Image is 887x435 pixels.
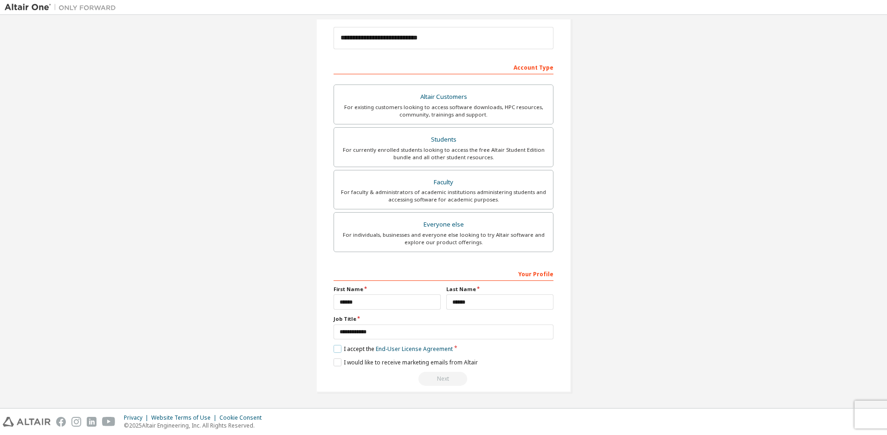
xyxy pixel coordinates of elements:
[124,422,267,429] p: © 2025 Altair Engineering, Inc. All Rights Reserved.
[56,417,66,427] img: facebook.svg
[340,176,547,189] div: Faculty
[3,417,51,427] img: altair_logo.svg
[340,218,547,231] div: Everyone else
[340,188,547,203] div: For faculty & administrators of academic institutions administering students and accessing softwa...
[334,286,441,293] label: First Name
[334,358,478,366] label: I would like to receive marketing emails from Altair
[340,231,547,246] div: For individuals, businesses and everyone else looking to try Altair software and explore our prod...
[340,146,547,161] div: For currently enrolled students looking to access the free Altair Student Edition bundle and all ...
[124,414,151,422] div: Privacy
[334,266,553,281] div: Your Profile
[340,104,547,118] div: For existing customers looking to access software downloads, HPC resources, community, trainings ...
[87,417,96,427] img: linkedin.svg
[102,417,116,427] img: youtube.svg
[334,59,553,74] div: Account Type
[340,91,547,104] div: Altair Customers
[71,417,81,427] img: instagram.svg
[446,286,553,293] label: Last Name
[151,414,219,422] div: Website Terms of Use
[334,372,553,386] div: Read and acccept EULA to continue
[219,414,267,422] div: Cookie Consent
[340,133,547,146] div: Students
[5,3,121,12] img: Altair One
[334,345,453,353] label: I accept the
[334,315,553,323] label: Job Title
[376,345,453,353] a: End-User License Agreement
